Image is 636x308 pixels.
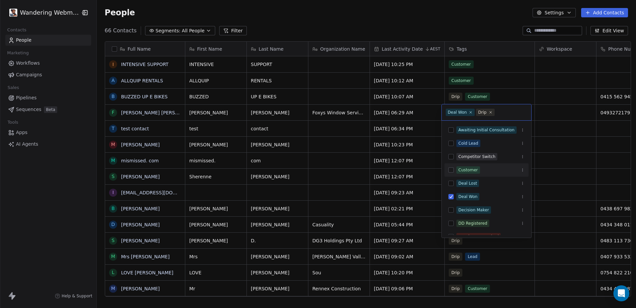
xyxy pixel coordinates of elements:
div: Deal Lost [458,180,477,186]
div: Decision Maker [458,207,489,213]
div: Awaiting Initial Consultation [458,127,515,133]
div: Cold Lead [458,140,478,146]
div: Deal Won [448,109,467,115]
div: Customer [458,167,478,173]
div: Drip [478,109,486,115]
div: DD Registered [458,220,487,226]
div: Deal Won [458,194,477,200]
div: Competitor Switch [458,154,495,160]
div: DD Signup Required [458,234,499,240]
